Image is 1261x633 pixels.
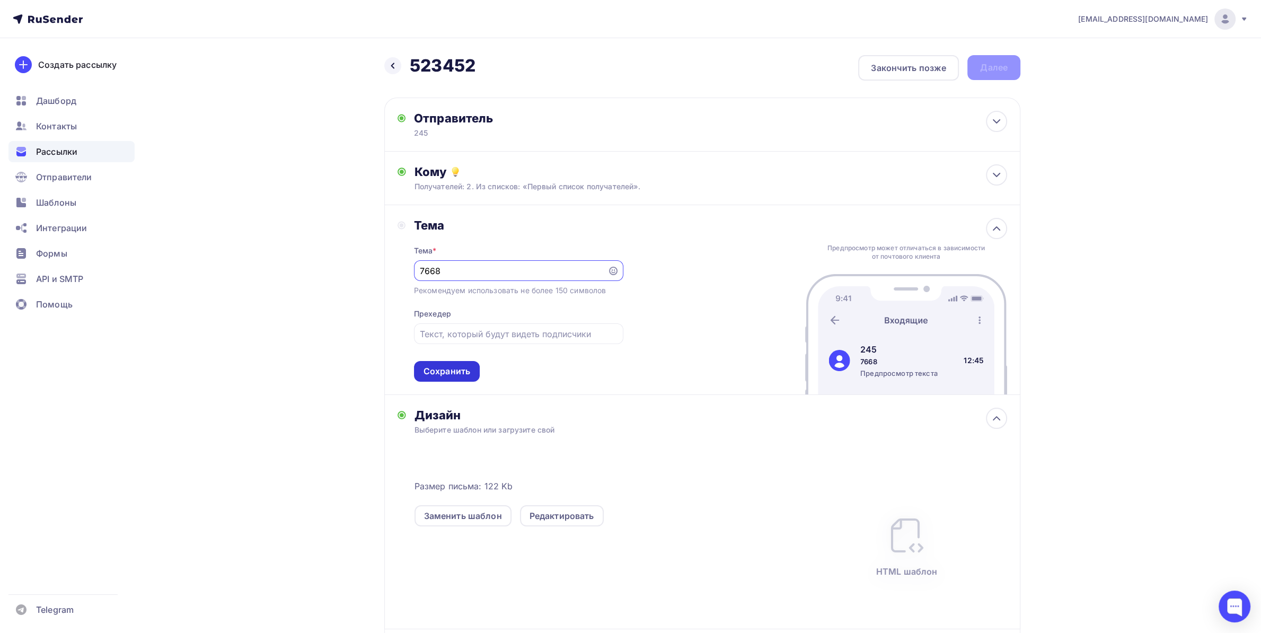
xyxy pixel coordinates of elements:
[36,247,67,260] span: Формы
[8,166,135,188] a: Отправители
[420,328,617,340] input: Текст, который будут видеть подписчики
[424,509,502,522] div: Заменить шаблон
[36,196,76,209] span: Шаблоны
[415,425,948,435] div: Выберите шаблон или загрузите свой
[420,265,601,277] input: Укажите тему письма
[8,243,135,264] a: Формы
[415,480,513,493] span: Размер письма: 122 Kb
[415,164,1007,179] div: Кому
[860,343,938,356] div: 245
[860,357,938,366] div: 7668
[8,116,135,137] a: Контакты
[964,355,984,366] div: 12:45
[36,298,73,311] span: Помощь
[8,192,135,213] a: Шаблоны
[1078,14,1208,24] span: [EMAIL_ADDRESS][DOMAIN_NAME]
[424,365,470,377] div: Сохранить
[36,120,77,133] span: Контакты
[36,94,76,107] span: Дашборд
[1078,8,1248,30] a: [EMAIL_ADDRESS][DOMAIN_NAME]
[36,145,77,158] span: Рассылки
[860,368,938,378] div: Предпросмотр текста
[414,111,643,126] div: Отправитель
[530,509,594,522] div: Редактировать
[414,309,451,319] div: Прехедер
[8,141,135,162] a: Рассылки
[38,58,117,71] div: Создать рассылку
[871,61,946,74] div: Закончить позже
[825,244,988,261] div: Предпросмотр может отличаться в зависимости от почтового клиента
[410,55,475,76] h2: 523452
[415,408,1007,423] div: Дизайн
[414,218,623,233] div: Тема
[414,128,621,138] div: 245
[8,90,135,111] a: Дашборд
[414,245,437,256] div: Тема
[36,603,74,616] span: Telegram
[36,222,87,234] span: Интеграции
[876,565,938,578] span: HTML шаблон
[415,181,948,192] div: Получателей: 2. Из списков: «Первый список получателей».
[36,171,92,183] span: Отправители
[36,272,83,285] span: API и SMTP
[414,285,606,296] div: Рекомендуем использовать не более 150 символов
